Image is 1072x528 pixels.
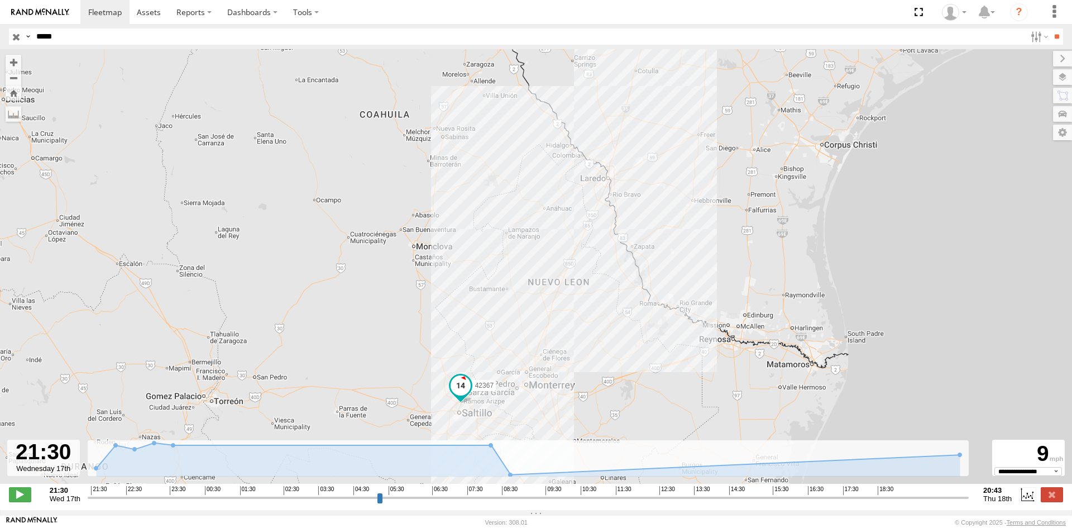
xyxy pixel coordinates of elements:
span: 04:30 [353,486,369,495]
label: Close [1041,487,1063,502]
button: Zoom out [6,70,21,85]
button: Zoom Home [6,85,21,101]
label: Search Filter Options [1026,28,1050,45]
span: Thu 18th Sep 2025 [983,494,1012,503]
strong: 21:30 [50,486,80,494]
span: 05:30 [389,486,404,495]
span: 10:30 [581,486,596,495]
span: 14:30 [729,486,745,495]
span: 13:30 [694,486,710,495]
span: 12:30 [659,486,675,495]
span: 07:30 [467,486,483,495]
span: 16:30 [808,486,824,495]
div: Ryan Roxas [938,4,970,21]
img: rand-logo.svg [11,8,69,16]
div: 9 [994,441,1063,467]
label: Play/Stop [9,487,31,502]
span: 09:30 [545,486,561,495]
a: Visit our Website [6,517,58,528]
label: Search Query [23,28,32,45]
span: 18:30 [878,486,893,495]
a: Terms and Conditions [1007,519,1066,526]
span: 22:30 [126,486,142,495]
span: 03:30 [318,486,334,495]
button: Zoom in [6,55,21,70]
span: 15:30 [773,486,788,495]
span: 11:30 [616,486,631,495]
label: Map Settings [1053,125,1072,140]
span: 01:30 [240,486,256,495]
span: 02:30 [284,486,299,495]
strong: 20:43 [983,486,1012,494]
span: 06:30 [432,486,448,495]
span: 21:30 [91,486,107,495]
div: Version: 308.01 [485,519,528,526]
span: 00:30 [205,486,221,495]
span: 17:30 [843,486,859,495]
span: 42367 [475,382,494,389]
i: ? [1010,3,1028,21]
div: © Copyright 2025 - [955,519,1066,526]
span: 08:30 [502,486,518,495]
label: Measure [6,106,21,122]
span: 23:30 [170,486,185,495]
span: Wed 17th Sep 2025 [50,494,80,503]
